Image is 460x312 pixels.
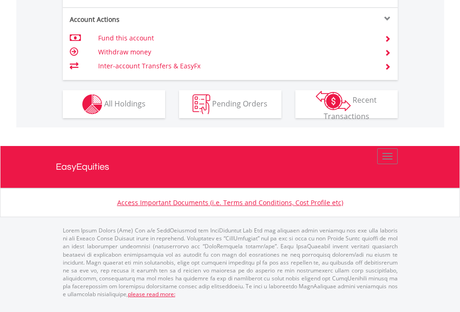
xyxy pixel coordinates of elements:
[63,226,398,298] p: Lorem Ipsum Dolors (Ame) Con a/e SeddOeiusmod tem InciDiduntut Lab Etd mag aliquaen admin veniamq...
[56,146,405,188] a: EasyEquities
[128,290,175,298] a: please read more:
[98,45,373,59] td: Withdraw money
[316,91,351,111] img: transactions-zar-wht.png
[98,59,373,73] td: Inter-account Transfers & EasyFx
[179,90,281,118] button: Pending Orders
[98,31,373,45] td: Fund this account
[104,98,146,108] span: All Holdings
[63,15,230,24] div: Account Actions
[193,94,210,114] img: pending_instructions-wht.png
[295,90,398,118] button: Recent Transactions
[63,90,165,118] button: All Holdings
[117,198,343,207] a: Access Important Documents (i.e. Terms and Conditions, Cost Profile etc)
[82,94,102,114] img: holdings-wht.png
[212,98,267,108] span: Pending Orders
